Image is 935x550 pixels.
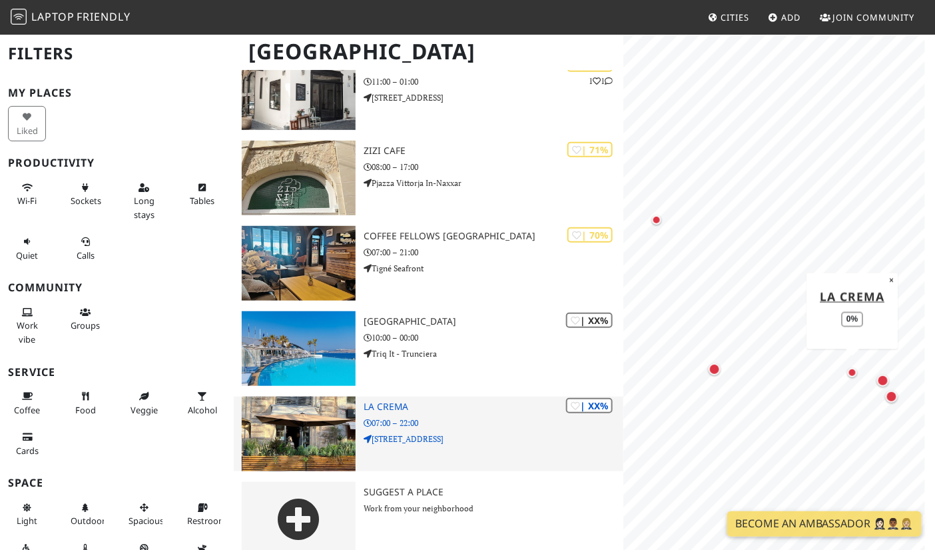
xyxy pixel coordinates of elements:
button: Wi-Fi [8,177,46,212]
button: Cards [8,426,46,461]
div: Map marker [870,367,896,394]
h3: Community [8,281,226,294]
img: Coffee Fellows Malta [242,226,356,301]
p: 10:00 – 00:00 [364,331,623,344]
span: Stable Wi-Fi [17,195,37,207]
h3: La Crema [364,401,623,413]
p: [STREET_ADDRESS] [364,433,623,445]
p: Pjazza Vittorja In-Naxxar [364,177,623,189]
button: Veggie [125,385,163,421]
div: | 71% [567,142,613,157]
span: Coffee [14,404,40,416]
a: Add [763,5,806,29]
p: [STREET_ADDRESS] [364,91,623,104]
p: Triq It - Trunciera [364,347,623,360]
a: La Crema | XX% La Crema 07:00 – 22:00 [STREET_ADDRESS] [234,397,623,471]
button: Groups [67,301,105,337]
p: Work from your neighborhood [364,502,623,515]
div: | 70% [567,227,613,243]
div: Map marker [839,359,866,386]
a: Coffee Fellows Malta | 70% Coffee Fellows [GEOGRAPHIC_DATA] 07:00 – 21:00 Tigné Seafront [234,226,623,301]
button: Quiet [8,231,46,266]
img: Zizi cafe [242,141,356,215]
a: Hole in the Wall Bar & Cafe | 75% 11 Hole in the Wall Bar & Cafe 11:00 – 01:00 [STREET_ADDRESS] [234,55,623,130]
p: 08:00 – 17:00 [364,161,623,173]
button: Sockets [67,177,105,212]
span: Natural light [17,515,37,527]
img: Café del Mar Malta [242,311,356,386]
div: Map marker [643,207,670,233]
span: Power sockets [71,195,101,207]
span: Group tables [71,319,100,331]
span: Credit cards [16,445,39,457]
h3: Zizi cafe [364,145,623,157]
button: Close popup [885,273,898,287]
button: Spacious [125,497,163,532]
button: Restroom [183,497,221,532]
img: LaptopFriendly [11,9,27,25]
span: Video/audio calls [77,249,95,261]
a: LaptopFriendly LaptopFriendly [11,6,131,29]
span: Laptop [31,9,75,24]
h3: Space [8,477,226,489]
span: People working [17,319,38,345]
div: Map marker [878,383,905,410]
img: Hole in the Wall Bar & Cafe [242,55,356,130]
a: La Crema [820,288,885,304]
span: Alcohol [188,404,217,416]
a: Join Community [814,5,920,29]
button: Work vibe [8,301,46,350]
h3: Productivity [8,157,226,169]
span: Restroom [187,515,226,527]
p: 07:00 – 21:00 [364,246,623,259]
span: Join Community [833,11,915,23]
div: Map marker [701,356,728,383]
span: Veggie [131,404,158,416]
span: Spacious [129,515,164,527]
button: Alcohol [183,385,221,421]
div: | XX% [566,313,613,328]
button: Outdoor [67,497,105,532]
span: Cities [721,11,749,23]
div: | XX% [566,398,613,413]
p: 07:00 – 22:00 [364,417,623,429]
h3: Coffee Fellows [GEOGRAPHIC_DATA] [364,231,623,242]
button: Food [67,385,105,421]
span: Add [782,11,801,23]
a: Zizi cafe | 71% Zizi cafe 08:00 – 17:00 Pjazza Vittorja In-Naxxar [234,141,623,215]
span: Long stays [134,195,155,220]
a: Café del Mar Malta | XX% [GEOGRAPHIC_DATA] 10:00 – 00:00 Triq It - Trunciera [234,311,623,386]
p: Tigné Seafront [364,262,623,275]
button: Light [8,497,46,532]
h1: [GEOGRAPHIC_DATA] [238,33,621,70]
h3: [GEOGRAPHIC_DATA] [364,316,623,327]
span: Outdoor area [71,515,105,527]
a: Cities [703,5,755,29]
span: Work-friendly tables [190,195,214,207]
button: Tables [183,177,221,212]
div: 0% [841,311,863,327]
span: Friendly [77,9,130,24]
span: Quiet [16,249,38,261]
h3: Suggest a Place [364,487,623,498]
h2: Filters [8,33,226,74]
span: Food [75,404,96,416]
a: Become an Ambassador 🤵🏻‍♀️🤵🏾‍♂️🤵🏼‍♀️ [727,511,922,537]
button: Calls [67,231,105,266]
button: Coffee [8,385,46,421]
h3: My Places [8,87,226,99]
button: Long stays [125,177,163,225]
h3: Service [8,366,226,379]
img: La Crema [242,397,356,471]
